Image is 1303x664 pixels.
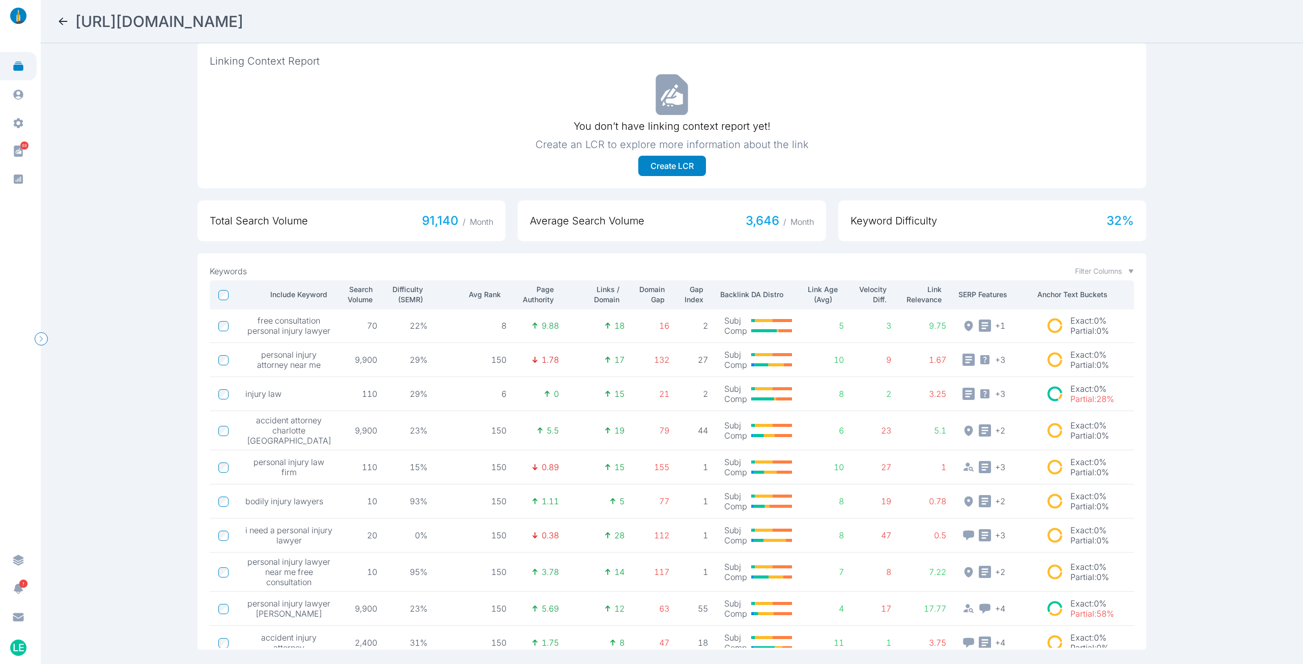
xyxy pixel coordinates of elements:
[641,567,670,577] p: 117
[686,321,707,331] p: 2
[210,266,247,276] p: Keywords
[245,525,333,545] span: i need a personal injury lawyer
[1070,535,1109,545] p: Partial : 0%
[811,638,844,648] p: 11
[1070,572,1109,582] p: Partial : 0%
[422,213,493,229] span: 91,140
[245,457,333,477] span: personal injury law firm
[811,530,844,540] p: 8
[1070,598,1114,609] p: Exact : 0%
[958,290,1029,300] p: SERP Features
[349,355,378,365] p: 9,900
[641,425,670,436] p: 79
[686,530,707,540] p: 1
[245,315,333,336] span: free consultation personal injury lawyer
[542,638,559,648] p: 1.75
[724,643,747,653] p: Comp
[860,389,891,399] p: 2
[444,603,506,614] p: 150
[245,598,333,619] span: personal injury lawyer [PERSON_NAME]
[619,496,625,506] p: 5
[614,389,625,399] p: 15
[724,491,747,501] p: Subj
[1070,315,1109,326] p: Exact : 0%
[619,638,625,648] p: 8
[995,637,1005,648] span: + 4
[393,530,428,540] p: 0%
[637,284,665,305] p: Domain Gap
[542,321,559,331] p: 9.88
[641,389,670,399] p: 21
[389,284,422,305] p: Difficulty (SEMR)
[349,425,378,436] p: 9,900
[444,567,506,577] p: 150
[724,535,747,545] p: Comp
[908,638,946,648] p: 3.75
[245,415,333,446] span: accident attorney charlotte [GEOGRAPHIC_DATA]
[641,638,670,648] p: 47
[393,355,428,365] p: 29%
[245,632,333,653] span: accident injury attorney
[995,461,1005,472] span: + 3
[641,496,670,506] p: 77
[851,214,937,228] span: Keyword Difficulty
[210,54,1134,68] span: Linking Context Report
[393,389,428,399] p: 29%
[393,496,428,506] p: 93%
[1107,213,1134,229] span: 32 %
[571,284,619,305] p: Links / Domain
[574,119,771,133] p: You don’t have linking context report yet!
[444,355,506,365] p: 150
[1070,562,1109,572] p: Exact : 0%
[995,388,1005,399] span: + 3
[811,355,844,365] p: 10
[686,567,707,577] p: 1
[860,425,891,436] p: 23
[860,567,891,577] p: 8
[542,496,559,506] p: 1.11
[995,529,1005,540] span: + 3
[614,530,625,540] p: 28
[393,603,428,614] p: 23%
[1070,350,1109,360] p: Exact : 0%
[554,389,559,399] p: 0
[1070,360,1109,370] p: Partial : 0%
[1070,457,1109,467] p: Exact : 0%
[542,603,559,614] p: 5.69
[614,567,625,577] p: 14
[908,496,946,506] p: 0.78
[349,496,378,506] p: 10
[349,567,378,577] p: 10
[724,350,747,360] p: Subj
[349,389,378,399] p: 110
[241,290,327,300] p: Include Keyword
[686,355,707,365] p: 27
[1070,632,1109,643] p: Exact : 0%
[1037,290,1130,300] p: Anchor Text Buckets
[724,394,747,404] p: Comp
[724,525,747,535] p: Subj
[995,424,1005,436] span: + 2
[903,284,942,305] p: Link Relevance
[908,389,946,399] p: 3.25
[908,530,946,540] p: 0.5
[530,214,644,228] span: Average Search Volume
[724,501,747,511] p: Comp
[349,603,378,614] p: 9,900
[724,609,747,619] p: Comp
[682,284,703,305] p: Gap Index
[1070,609,1114,619] p: Partial : 58%
[393,638,428,648] p: 31%
[686,462,707,472] p: 1
[1070,467,1109,477] p: Partial : 0%
[245,389,281,399] span: injury law
[686,425,707,436] p: 44
[614,462,625,472] p: 15
[908,321,946,331] p: 9.75
[1070,430,1109,441] p: Partial : 0%
[724,632,747,643] p: Subj
[856,284,886,305] p: Velocity Diff.
[995,495,1005,506] span: + 2
[1070,384,1114,394] p: Exact : 0%
[995,354,1005,365] span: + 3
